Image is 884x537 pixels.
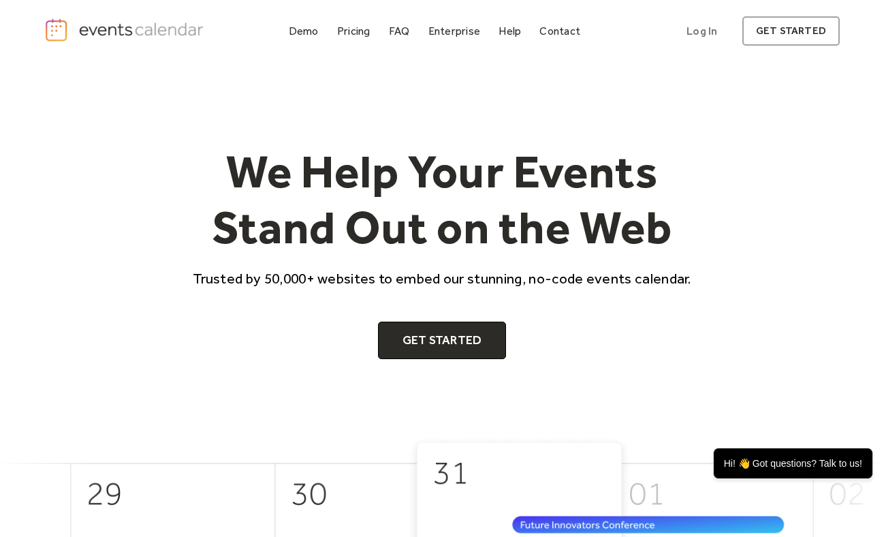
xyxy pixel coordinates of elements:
div: Demo [289,27,319,35]
a: Log In [673,16,731,46]
h1: We Help Your Events Stand Out on the Web [180,144,704,255]
a: home [44,18,207,43]
a: Pricing [332,22,376,40]
a: Get Started [378,322,507,360]
a: Contact [534,22,586,40]
div: FAQ [389,27,410,35]
div: Contact [539,27,580,35]
p: Trusted by 50,000+ websites to embed our stunning, no-code events calendar. [180,268,704,288]
div: Enterprise [428,27,480,35]
a: Enterprise [423,22,486,40]
a: get started [742,16,840,46]
div: Help [499,27,521,35]
div: Pricing [337,27,370,35]
a: Help [493,22,526,40]
a: FAQ [383,22,415,40]
a: Demo [283,22,324,40]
